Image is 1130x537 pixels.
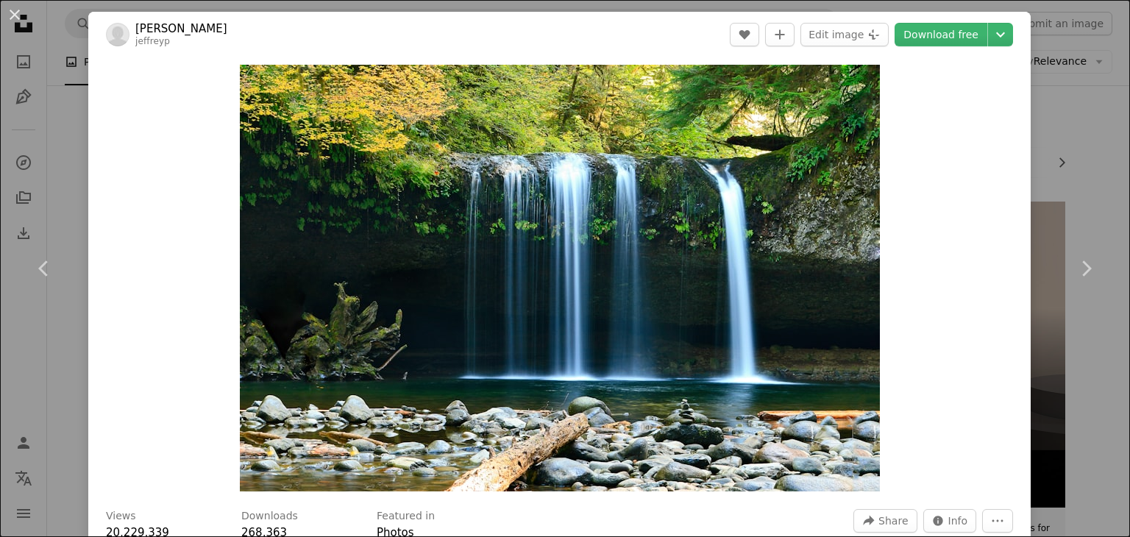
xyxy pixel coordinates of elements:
button: Edit image [800,23,889,46]
span: Share [878,510,908,532]
img: long-exposure photo of lake with waterfall at daytime [240,65,880,491]
a: Download free [895,23,987,46]
button: Like [730,23,759,46]
a: jeffreyp [135,36,170,46]
span: Info [948,510,968,532]
img: Go to Jeffrey Workman's profile [106,23,129,46]
button: Share this image [853,509,917,533]
h3: Featured in [377,509,435,524]
button: More Actions [982,509,1013,533]
button: Add to Collection [765,23,795,46]
button: Choose download size [988,23,1013,46]
a: Next [1042,198,1130,339]
h3: Downloads [241,509,298,524]
h3: Views [106,509,136,524]
button: Zoom in on this image [240,65,880,491]
button: Stats about this image [923,509,977,533]
a: [PERSON_NAME] [135,21,227,36]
